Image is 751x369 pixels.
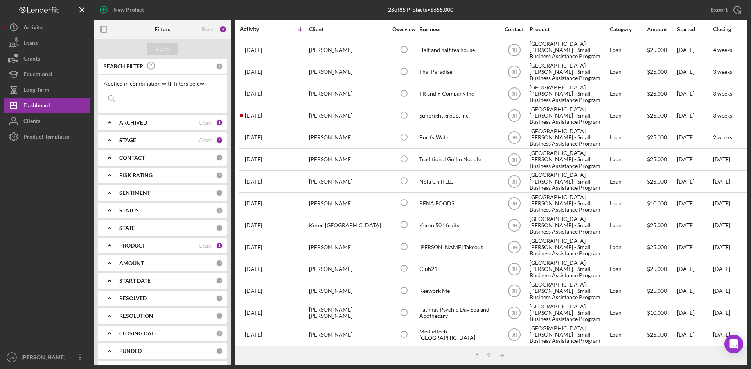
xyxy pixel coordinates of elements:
[647,62,676,82] div: $25,000
[530,127,608,148] div: [GEOGRAPHIC_DATA][PERSON_NAME] - Small Business Assistance Program
[530,171,608,192] div: [GEOGRAPHIC_DATA][PERSON_NAME] - Small Business Assistance Program
[309,193,387,214] div: [PERSON_NAME]
[530,193,608,214] div: [GEOGRAPHIC_DATA][PERSON_NAME] - Small Business Assistance Program
[419,26,498,32] div: Business
[711,2,728,18] div: Export
[610,62,646,82] div: Loan
[309,215,387,235] div: Keren [GEOGRAPHIC_DATA]
[419,193,498,214] div: PENA FOODS
[713,331,730,338] time: [DATE]
[677,105,712,126] div: [DATE]
[647,303,676,323] div: $10,000
[419,303,498,323] div: Fatimas Psychic Day Spa and Apothecary
[419,324,498,345] div: Mediidtech [GEOGRAPHIC_DATA]
[677,26,712,32] div: Started
[530,84,608,104] div: [GEOGRAPHIC_DATA][PERSON_NAME] - Small Business Assistance Program
[309,40,387,61] div: [PERSON_NAME]
[216,63,223,70] div: 0
[677,281,712,301] div: [DATE]
[4,35,90,51] button: Loans
[610,26,646,32] div: Category
[419,84,498,104] div: TR and Y Company Inc
[647,105,676,126] div: $25,000
[511,332,517,338] text: JH
[94,2,152,18] button: New Project
[4,82,90,98] button: Long-Term
[23,66,52,84] div: Educational
[677,237,712,257] div: [DATE]
[724,335,743,353] div: Open Intercom Messenger
[4,98,90,113] button: Dashboard
[245,200,262,207] time: 2025-07-11 03:07
[610,258,646,279] div: Loan
[647,84,676,104] div: $25,000
[309,127,387,148] div: [PERSON_NAME]
[511,48,517,53] text: JH
[119,295,147,301] b: RESOLVED
[199,137,212,143] div: Clear
[530,324,608,345] div: [GEOGRAPHIC_DATA][PERSON_NAME] - Small Business Assistance Program
[511,267,517,272] text: JH
[216,189,223,196] div: 0
[119,260,144,266] b: AMOUNT
[530,149,608,170] div: [GEOGRAPHIC_DATA][PERSON_NAME] - Small Business Assistance Program
[245,156,262,162] time: 2025-07-15 17:44
[419,105,498,126] div: Sunbright group, Inc.
[610,127,646,148] div: Loan
[309,237,387,257] div: [PERSON_NAME]
[530,237,608,257] div: [GEOGRAPHIC_DATA][PERSON_NAME] - Small Business Assistance Program
[677,40,712,61] div: [DATE]
[104,80,221,87] div: Applied in combination with filters below
[419,237,498,257] div: [PERSON_NAME] Takeout
[309,105,387,126] div: [PERSON_NAME]
[23,98,50,115] div: Dashboard
[219,25,227,33] div: 6
[119,330,157,337] b: CLOSING DATE
[647,127,676,148] div: $25,000
[216,242,223,249] div: 1
[20,349,70,367] div: [PERSON_NAME]
[309,258,387,279] div: [PERSON_NAME]
[119,207,139,214] b: STATUS
[4,66,90,82] a: Educational
[713,156,730,162] time: [DATE]
[216,119,223,126] div: 1
[419,62,498,82] div: Thai Paradise
[677,84,712,104] div: [DATE]
[610,193,646,214] div: Loan
[23,113,40,131] div: Clients
[216,330,223,337] div: 0
[216,154,223,161] div: 0
[530,258,608,279] div: [GEOGRAPHIC_DATA][PERSON_NAME] - Small Business Assistance Program
[202,26,215,32] div: Reset
[216,137,223,144] div: 4
[511,113,517,119] text: JH
[610,303,646,323] div: Loan
[388,7,453,13] div: 28 of 85 Projects • $655,000
[530,40,608,61] div: [GEOGRAPHIC_DATA][PERSON_NAME] - Small Business Assistance Program
[4,51,90,66] button: Grants
[119,348,142,354] b: FUNDED
[23,35,38,53] div: Loans
[199,242,212,249] div: Clear
[4,113,90,129] button: Clients
[713,112,732,119] time: 3 weeks
[713,244,730,250] time: [DATE]
[713,68,732,75] time: 3 weeks
[216,260,223,267] div: 0
[119,137,136,143] b: STAGE
[511,135,517,141] text: JH
[677,171,712,192] div: [DATE]
[677,258,712,279] div: [DATE]
[499,26,529,32] div: Contact
[530,303,608,323] div: [GEOGRAPHIC_DATA][PERSON_NAME] - Small Business Assistance Program
[4,349,90,365] button: JH[PERSON_NAME]
[530,281,608,301] div: [GEOGRAPHIC_DATA][PERSON_NAME] - Small Business Assistance Program
[155,26,170,32] b: Filters
[713,309,730,316] time: [DATE]
[309,84,387,104] div: [PERSON_NAME]
[23,129,69,146] div: Product Templates
[610,149,646,170] div: Loan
